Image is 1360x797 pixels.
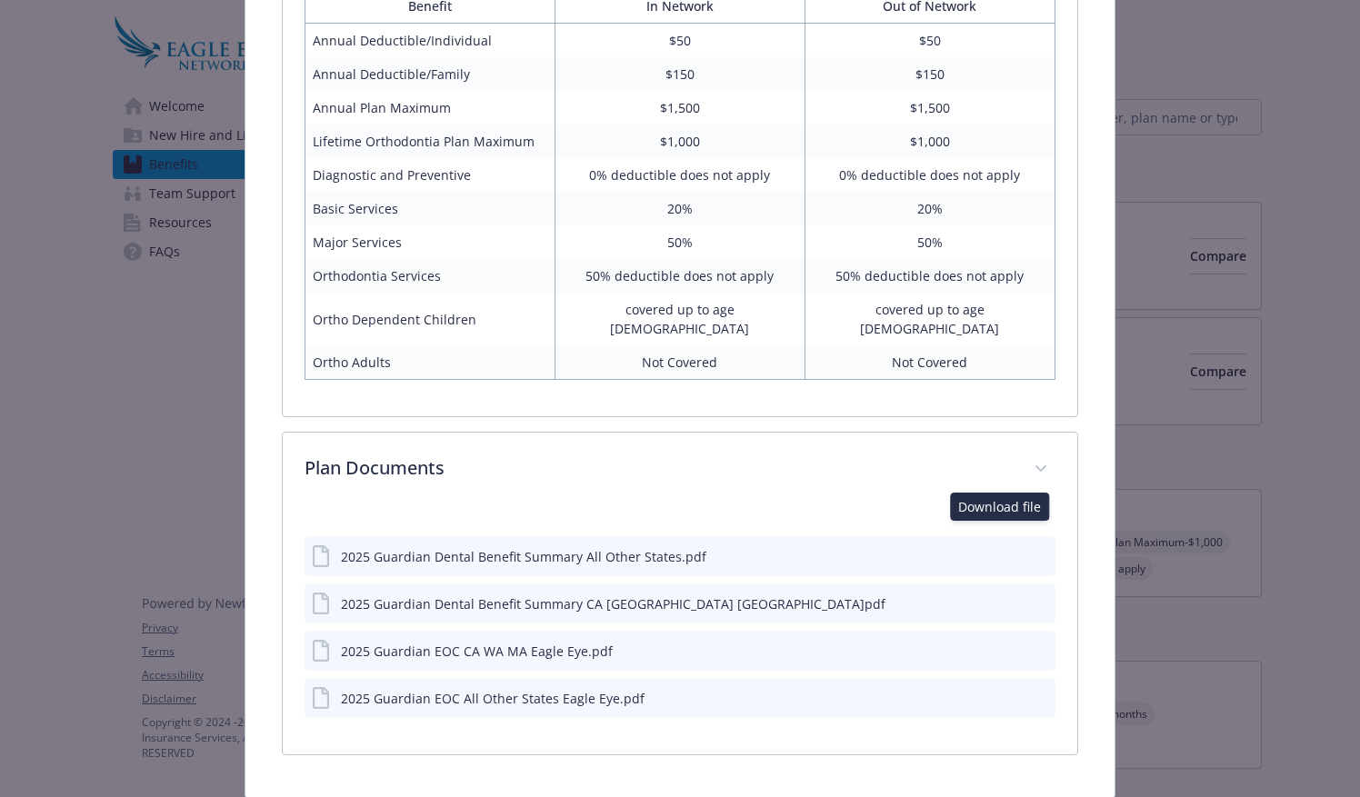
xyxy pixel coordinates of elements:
[305,24,555,58] td: Annual Deductible/Individual
[555,259,805,293] td: 50% deductible does not apply
[555,345,805,380] td: Not Covered
[805,91,1055,125] td: $1,500
[555,225,805,259] td: 50%
[1003,642,1017,661] button: download file
[1003,547,1017,566] button: download file
[1032,594,1048,613] button: preview file
[555,91,805,125] td: $1,500
[305,192,555,225] td: Basic Services
[805,225,1055,259] td: 50%
[805,158,1055,192] td: 0% deductible does not apply
[805,57,1055,91] td: $150
[341,689,645,708] div: 2025 Guardian EOC All Other States Eagle Eye.pdf
[1003,689,1017,708] button: download file
[805,345,1055,380] td: Not Covered
[341,642,613,661] div: 2025 Guardian EOC CA WA MA Eagle Eye.pdf
[305,225,555,259] td: Major Services
[555,192,805,225] td: 20%
[283,433,1076,507] div: Plan Documents
[1003,594,1017,613] button: download file
[341,594,885,613] div: 2025 Guardian Dental Benefit Summary CA [GEOGRAPHIC_DATA] [GEOGRAPHIC_DATA]pdf
[805,259,1055,293] td: 50% deductible does not apply
[305,91,555,125] td: Annual Plan Maximum
[305,259,555,293] td: Orthodontia Services
[805,24,1055,58] td: $50
[555,24,805,58] td: $50
[305,57,555,91] td: Annual Deductible/Family
[341,547,706,566] div: 2025 Guardian Dental Benefit Summary All Other States.pdf
[305,345,555,380] td: Ortho Adults
[555,158,805,192] td: 0% deductible does not apply
[305,125,555,158] td: Lifetime Orthodontia Plan Maximum
[305,454,1011,482] p: Plan Documents
[805,192,1055,225] td: 20%
[805,125,1055,158] td: $1,000
[805,293,1055,345] td: covered up to age [DEMOGRAPHIC_DATA]
[1032,547,1048,566] button: preview file
[555,293,805,345] td: covered up to age [DEMOGRAPHIC_DATA]
[305,158,555,192] td: Diagnostic and Preventive
[1032,642,1048,661] button: preview file
[555,125,805,158] td: $1,000
[283,507,1076,754] div: Plan Documents
[305,293,555,345] td: Ortho Dependent Children
[555,57,805,91] td: $150
[1032,689,1048,708] button: preview file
